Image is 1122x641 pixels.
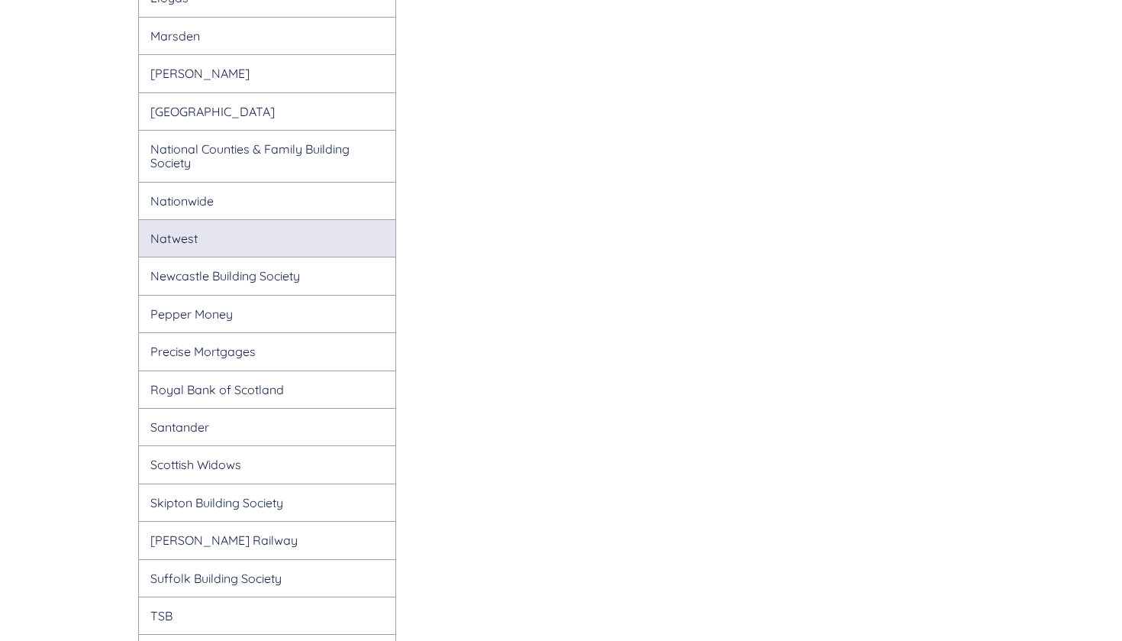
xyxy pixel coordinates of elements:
[138,92,396,130] div: [GEOGRAPHIC_DATA]
[138,408,396,445] div: Santander
[138,257,396,294] div: Newcastle Building Society
[138,54,396,92] div: [PERSON_NAME]
[138,445,396,483] div: Scottish Widows
[138,17,396,54] div: Marsden
[138,371,396,408] div: Royal Bank of Scotland
[138,521,396,558] div: [PERSON_NAME] Railway
[138,484,396,521] div: Skipton Building Society
[138,597,396,634] div: TSB
[138,219,396,257] div: Natwest
[138,182,396,219] div: Nationwide
[138,130,396,182] div: National Counties & Family Building Society
[138,559,396,597] div: Suffolk Building Society
[138,332,396,370] div: Precise Mortgages
[138,295,396,332] div: Pepper Money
